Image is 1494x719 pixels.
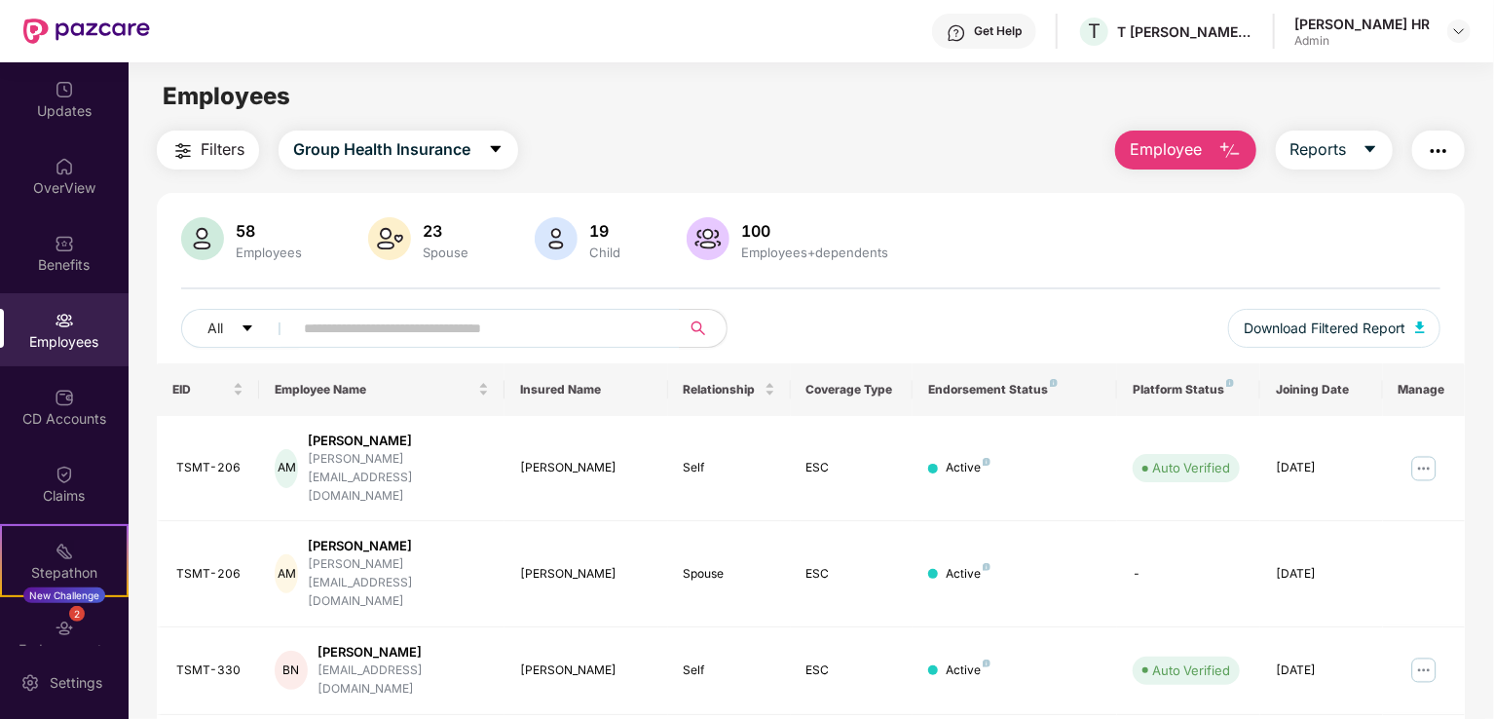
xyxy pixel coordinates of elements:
div: TSMT-206 [176,459,243,477]
img: svg+xml;base64,PHN2ZyB4bWxucz0iaHR0cDovL3d3dy53My5vcmcvMjAwMC9zdmciIHdpZHRoPSIyNCIgaGVpZ2h0PSIyNC... [1427,139,1450,163]
div: ESC [806,565,898,584]
div: Endorsement Status [928,382,1102,397]
img: svg+xml;base64,PHN2ZyBpZD0iRW1wbG95ZWVzIiB4bWxucz0iaHR0cDovL3d3dy53My5vcmcvMjAwMC9zdmciIHdpZHRoPS... [55,311,74,330]
img: svg+xml;base64,PHN2ZyBpZD0iU2V0dGluZy0yMHgyMCIgeG1sbnM9Imh0dHA6Ly93d3cudzMub3JnLzIwMDAvc3ZnIiB3aW... [20,673,40,693]
img: svg+xml;base64,PHN2ZyB4bWxucz0iaHR0cDovL3d3dy53My5vcmcvMjAwMC9zdmciIHhtbG5zOnhsaW5rPSJodHRwOi8vd3... [535,217,578,260]
div: 100 [737,221,892,241]
span: EID [172,382,229,397]
div: [PERSON_NAME] [520,459,653,477]
div: [PERSON_NAME][EMAIL_ADDRESS][DOMAIN_NAME] [308,555,489,611]
img: svg+xml;base64,PHN2ZyBpZD0iQ0RfQWNjb3VudHMiIGRhdGEtbmFtZT0iQ0QgQWNjb3VudHMiIHhtbG5zPSJodHRwOi8vd3... [55,388,74,407]
span: Relationship [684,382,761,397]
img: svg+xml;base64,PHN2ZyBpZD0iVXBkYXRlZCIgeG1sbnM9Imh0dHA6Ly93d3cudzMub3JnLzIwMDAvc3ZnIiB3aWR0aD0iMj... [55,80,74,99]
div: [EMAIL_ADDRESS][DOMAIN_NAME] [317,662,489,699]
img: svg+xml;base64,PHN2ZyBpZD0iQmVuZWZpdHMiIHhtbG5zPSJodHRwOi8vd3d3LnczLm9yZy8yMDAwL3N2ZyIgd2lkdGg9Ij... [55,234,74,253]
img: svg+xml;base64,PHN2ZyB4bWxucz0iaHR0cDovL3d3dy53My5vcmcvMjAwMC9zdmciIHhtbG5zOnhsaW5rPSJodHRwOi8vd3... [368,217,411,260]
div: Self [684,459,775,477]
img: svg+xml;base64,PHN2ZyB4bWxucz0iaHR0cDovL3d3dy53My5vcmcvMjAwMC9zdmciIHdpZHRoPSI4IiBoZWlnaHQ9IjgiIH... [1226,379,1234,387]
img: svg+xml;base64,PHN2ZyB4bWxucz0iaHR0cDovL3d3dy53My5vcmcvMjAwMC9zdmciIHdpZHRoPSI4IiBoZWlnaHQ9IjgiIH... [983,660,990,667]
span: Employees [163,82,290,110]
img: svg+xml;base64,PHN2ZyB4bWxucz0iaHR0cDovL3d3dy53My5vcmcvMjAwMC9zdmciIHdpZHRoPSIyMSIgaGVpZ2h0PSIyMC... [55,542,74,561]
button: Allcaret-down [181,309,300,348]
button: Download Filtered Report [1228,309,1440,348]
div: Active [946,459,990,477]
th: Joining Date [1260,363,1383,416]
div: Get Help [974,23,1022,39]
div: TSMT-330 [176,662,243,680]
span: Download Filtered Report [1244,318,1405,339]
span: Filters [201,137,244,162]
div: New Challenge [23,587,105,603]
button: Group Health Insurancecaret-down [279,131,518,170]
div: T [PERSON_NAME] & [PERSON_NAME] [1117,22,1253,41]
div: Admin [1294,33,1430,49]
img: svg+xml;base64,PHN2ZyBpZD0iQ2xhaW0iIHhtbG5zPSJodHRwOi8vd3d3LnczLm9yZy8yMDAwL3N2ZyIgd2lkdGg9IjIwIi... [55,465,74,484]
td: - [1117,521,1260,627]
div: [DATE] [1276,565,1367,584]
img: svg+xml;base64,PHN2ZyB4bWxucz0iaHR0cDovL3d3dy53My5vcmcvMjAwMC9zdmciIHdpZHRoPSIyNCIgaGVpZ2h0PSIyNC... [171,139,195,163]
div: AM [275,449,298,488]
img: New Pazcare Logo [23,19,150,44]
span: Employee Name [275,382,474,397]
th: EID [157,363,259,416]
div: Auto Verified [1152,458,1230,477]
span: caret-down [1363,141,1378,159]
th: Insured Name [504,363,668,416]
div: Employees [232,245,306,260]
span: caret-down [488,141,504,159]
th: Manage [1383,363,1465,416]
img: svg+xml;base64,PHN2ZyB4bWxucz0iaHR0cDovL3d3dy53My5vcmcvMjAwMC9zdmciIHdpZHRoPSI4IiBoZWlnaHQ9IjgiIH... [1050,379,1058,387]
div: [PERSON_NAME] [520,662,653,680]
img: svg+xml;base64,PHN2ZyB4bWxucz0iaHR0cDovL3d3dy53My5vcmcvMjAwMC9zdmciIHdpZHRoPSI4IiBoZWlnaHQ9IjgiIH... [983,458,990,466]
div: [PERSON_NAME] [520,565,653,584]
img: svg+xml;base64,PHN2ZyB4bWxucz0iaHR0cDovL3d3dy53My5vcmcvMjAwMC9zdmciIHhtbG5zOnhsaW5rPSJodHRwOi8vd3... [181,217,224,260]
div: [PERSON_NAME] [308,537,489,555]
div: BN [275,651,308,690]
div: Stepathon [2,563,127,583]
th: Relationship [668,363,791,416]
div: Active [946,662,990,680]
th: Coverage Type [791,363,914,416]
div: [DATE] [1276,459,1367,477]
div: Self [684,662,775,680]
div: [PERSON_NAME] HR [1294,15,1430,33]
img: svg+xml;base64,PHN2ZyBpZD0iSG9tZSIgeG1sbnM9Imh0dHA6Ly93d3cudzMub3JnLzIwMDAvc3ZnIiB3aWR0aD0iMjAiIG... [55,157,74,176]
div: Settings [44,673,108,693]
div: ESC [806,459,898,477]
div: Spouse [684,565,775,584]
div: ESC [806,662,898,680]
button: Employee [1115,131,1256,170]
span: T [1088,19,1101,43]
div: Spouse [419,245,472,260]
span: caret-down [241,322,254,337]
span: Employee [1130,137,1203,162]
img: manageButton [1408,453,1439,484]
div: 2 [69,606,85,622]
div: 23 [419,221,472,241]
span: Group Health Insurance [293,137,470,162]
div: Active [946,565,990,584]
span: search [679,321,717,336]
button: search [679,309,728,348]
img: manageButton [1408,655,1439,686]
div: Auto Verified [1152,661,1230,680]
span: All [207,318,223,339]
img: svg+xml;base64,PHN2ZyB4bWxucz0iaHR0cDovL3d3dy53My5vcmcvMjAwMC9zdmciIHhtbG5zOnhsaW5rPSJodHRwOi8vd3... [687,217,729,260]
img: svg+xml;base64,PHN2ZyBpZD0iSGVscC0zMngzMiIgeG1sbnM9Imh0dHA6Ly93d3cudzMub3JnLzIwMDAvc3ZnIiB3aWR0aD... [947,23,966,43]
div: [PERSON_NAME][EMAIL_ADDRESS][DOMAIN_NAME] [308,450,489,506]
div: Employees+dependents [737,245,892,260]
img: svg+xml;base64,PHN2ZyBpZD0iRW5kb3JzZW1lbnRzIiB4bWxucz0iaHR0cDovL3d3dy53My5vcmcvMjAwMC9zdmciIHdpZH... [55,619,74,638]
div: Platform Status [1133,382,1245,397]
div: Child [585,245,624,260]
div: TSMT-206 [176,565,243,584]
div: 19 [585,221,624,241]
img: svg+xml;base64,PHN2ZyBpZD0iRHJvcGRvd24tMzJ4MzIiIHhtbG5zPSJodHRwOi8vd3d3LnczLm9yZy8yMDAwL3N2ZyIgd2... [1451,23,1467,39]
div: [DATE] [1276,662,1367,680]
div: 58 [232,221,306,241]
button: Reportscaret-down [1276,131,1393,170]
button: Filters [157,131,259,170]
div: [PERSON_NAME] [308,432,489,450]
span: Reports [1290,137,1347,162]
div: AM [275,554,298,593]
img: svg+xml;base64,PHN2ZyB4bWxucz0iaHR0cDovL3d3dy53My5vcmcvMjAwMC9zdmciIHdpZHRoPSI4IiBoZWlnaHQ9IjgiIH... [983,563,990,571]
